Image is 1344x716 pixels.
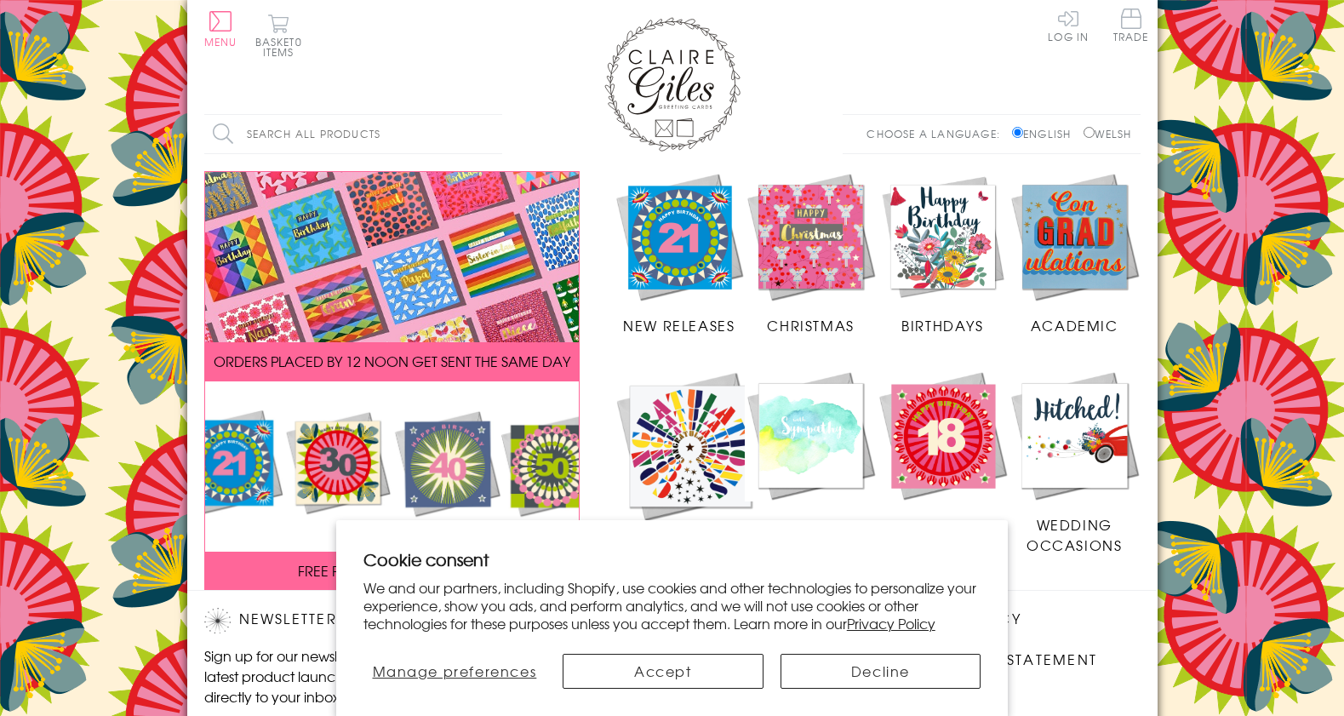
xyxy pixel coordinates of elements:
p: Sign up for our newsletter to receive the latest product launches, news and offers directly to yo... [204,645,494,707]
span: Menu [204,34,237,49]
input: English [1012,127,1023,138]
input: Search [485,115,502,153]
img: Claire Giles Greetings Cards [604,17,741,152]
h2: Cookie consent [363,547,981,571]
input: Welsh [1084,127,1095,138]
button: Basket0 items [255,14,302,57]
a: Trade [1113,9,1149,45]
a: Birthdays [877,171,1009,336]
span: Academic [1031,315,1118,335]
span: ORDERS PLACED BY 12 NOON GET SENT THE SAME DAY [214,351,570,371]
span: FREE P&P ON ALL UK ORDERS [298,560,485,581]
button: Manage preferences [363,654,546,689]
span: Sympathy [771,514,850,535]
a: Age Cards [877,369,1009,535]
span: 0 items [263,34,302,60]
span: Wedding Occasions [1027,514,1122,555]
button: Menu [204,11,237,47]
p: Choose a language: [866,126,1009,141]
a: New Releases [614,171,746,336]
a: Sympathy [745,369,877,535]
span: New Releases [623,315,735,335]
span: Manage preferences [373,661,537,681]
span: Christmas [767,315,854,335]
span: Trade [1113,9,1149,42]
input: Search all products [204,115,502,153]
a: Academic [1009,171,1141,336]
a: Log In [1048,9,1089,42]
label: Welsh [1084,126,1132,141]
a: Wedding Occasions [1009,369,1141,555]
p: We and our partners, including Shopify, use cookies and other technologies to personalize your ex... [363,579,981,632]
a: Christmas [745,171,877,336]
button: Accept [563,654,764,689]
a: Privacy Policy [847,613,935,633]
span: Age Cards [896,514,988,535]
label: English [1012,126,1079,141]
a: Congratulations [614,369,767,556]
span: Birthdays [901,315,983,335]
button: Decline [781,654,981,689]
h2: Newsletter [204,608,494,633]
